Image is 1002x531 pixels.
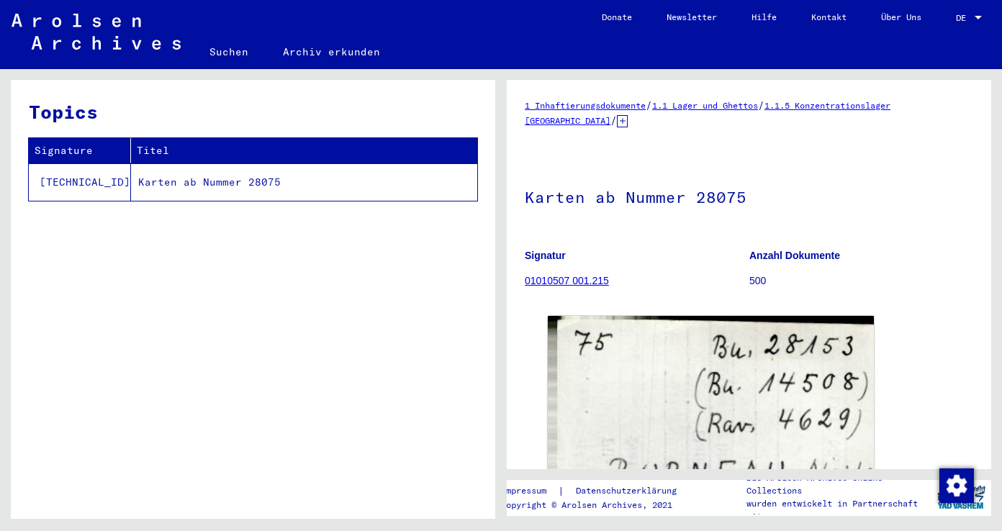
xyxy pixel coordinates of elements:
[29,138,131,163] th: Signature
[192,35,266,69] a: Suchen
[525,164,973,227] h1: Karten ab Nummer 28075
[131,163,477,201] td: Karten ab Nummer 28075
[501,484,558,499] a: Impressum
[525,100,646,111] a: 1 Inhaftierungsdokumente
[758,99,764,112] span: /
[525,250,566,261] b: Signatur
[956,13,972,23] span: DE
[501,484,694,499] div: |
[131,138,477,163] th: Titel
[749,273,973,289] p: 500
[746,471,931,497] p: Die Arolsen Archives Online-Collections
[939,468,974,503] img: Zustimmung ändern
[934,479,988,515] img: yv_logo.png
[564,484,694,499] a: Datenschutzerklärung
[749,250,840,261] b: Anzahl Dokumente
[29,98,477,126] h3: Topics
[266,35,397,69] a: Archiv erkunden
[610,114,617,127] span: /
[652,100,758,111] a: 1.1 Lager und Ghettos
[525,275,609,286] a: 01010507 001.215
[501,499,694,512] p: Copyright © Arolsen Archives, 2021
[29,163,131,201] td: [TECHNICAL_ID]
[746,497,931,523] p: wurden entwickelt in Partnerschaft mit
[12,14,181,50] img: Arolsen_neg.svg
[939,468,973,502] div: Zustimmung ändern
[646,99,652,112] span: /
